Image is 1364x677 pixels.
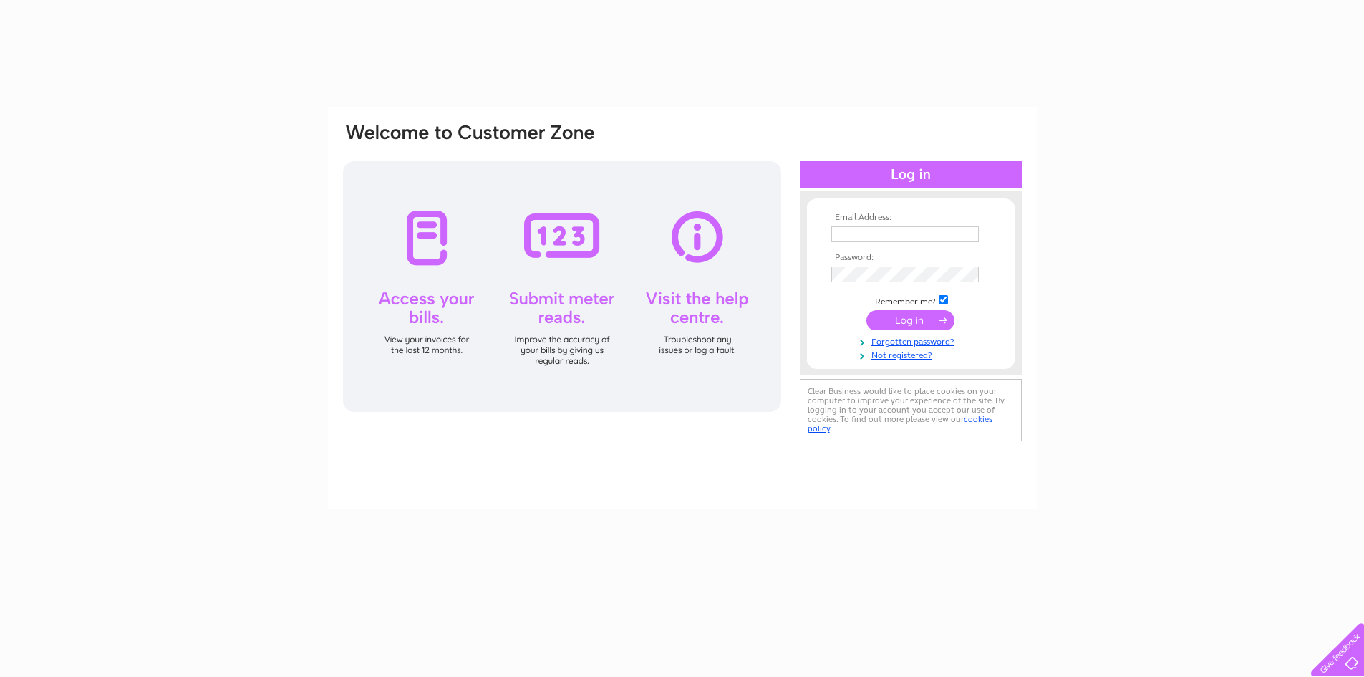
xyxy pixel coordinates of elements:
[828,253,994,263] th: Password:
[866,310,954,330] input: Submit
[828,293,994,307] td: Remember me?
[800,379,1022,441] div: Clear Business would like to place cookies on your computer to improve your experience of the sit...
[831,347,994,361] a: Not registered?
[831,334,994,347] a: Forgotten password?
[828,213,994,223] th: Email Address:
[808,414,992,433] a: cookies policy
